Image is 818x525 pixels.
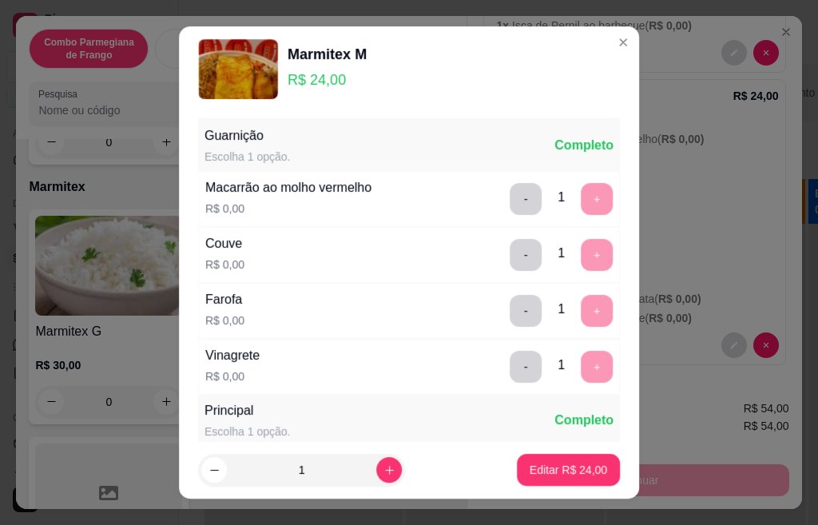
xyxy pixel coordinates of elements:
[510,295,542,327] button: delete
[376,457,402,483] button: increase-product-quantity
[530,462,607,478] p: Editar R$ 24,00
[201,457,227,483] button: decrease-product-quantity
[610,30,636,55] button: Close
[205,201,371,217] p: R$ 0,00
[205,312,244,328] p: R$ 0,00
[558,244,565,263] div: 1
[558,188,565,207] div: 1
[510,351,542,383] button: delete
[517,454,620,486] button: Editar R$ 24,00
[510,183,542,215] button: delete
[205,290,244,309] div: Farofa
[205,234,244,253] div: Couve
[288,43,367,66] div: Marmitex M
[198,39,278,99] img: product-image
[205,346,260,365] div: Vinagrete
[510,239,542,271] button: delete
[204,149,290,165] div: Escolha 1 opção.
[288,69,367,91] p: R$ 24,00
[554,411,613,430] div: Completo
[205,257,244,272] p: R$ 0,00
[558,300,565,319] div: 1
[205,178,371,197] div: Macarrão ao molho vermelho
[205,368,260,384] p: R$ 0,00
[554,136,613,155] div: Completo
[204,126,290,145] div: Guarnição
[558,356,565,375] div: 1
[204,401,290,420] div: Principal
[204,424,290,439] div: Escolha 1 opção.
